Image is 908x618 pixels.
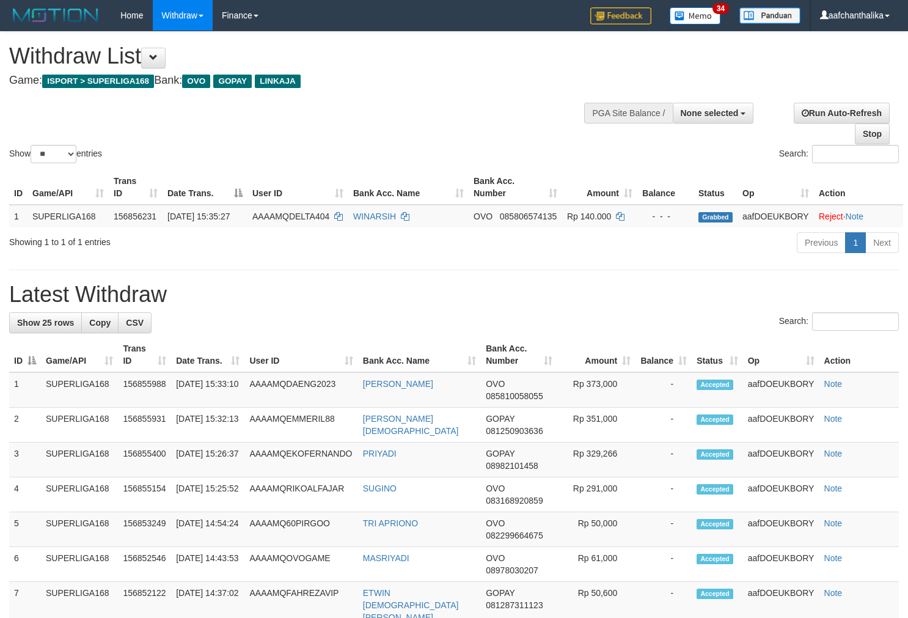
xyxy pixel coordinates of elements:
span: LINKAJA [255,75,301,88]
span: Accepted [697,484,733,495]
span: AAAAMQDELTA404 [252,212,329,221]
td: aafDOEUKBORY [743,372,819,408]
th: Trans ID: activate to sort column ascending [109,170,163,205]
td: 156855400 [118,443,171,477]
td: · [814,205,903,227]
td: AAAAMQEKOFERNANDO [244,443,357,477]
td: 3 [9,443,41,477]
span: OVO [486,484,505,493]
th: Trans ID: activate to sort column ascending [118,337,171,372]
th: Balance [637,170,694,205]
td: SUPERLIGA168 [41,547,118,582]
a: Note [824,414,843,424]
span: Copy 08982101458 to clipboard [486,461,538,471]
th: Status: activate to sort column ascending [692,337,743,372]
th: Bank Acc. Number: activate to sort column ascending [469,170,562,205]
td: - [635,512,692,547]
span: None selected [681,108,739,118]
a: Note [824,553,843,563]
th: Bank Acc. Number: activate to sort column ascending [481,337,557,372]
a: PRIYADI [363,449,397,458]
span: Accepted [697,380,733,390]
select: Showentries [31,145,76,163]
th: Game/API: activate to sort column ascending [41,337,118,372]
td: AAAAMQOVOGAME [244,547,357,582]
a: Stop [855,123,890,144]
label: Show entries [9,145,102,163]
a: Previous [797,232,846,253]
img: panduan.png [739,7,800,24]
a: Next [865,232,899,253]
td: 156855988 [118,372,171,408]
span: GOPAY [486,414,514,424]
td: - [635,477,692,512]
td: 156853249 [118,512,171,547]
td: aafDOEUKBORY [743,443,819,477]
span: GOPAY [213,75,252,88]
td: [DATE] 15:26:37 [171,443,244,477]
img: Feedback.jpg [590,7,651,24]
td: Rp 50,000 [557,512,635,547]
td: Rp 351,000 [557,408,635,443]
td: 5 [9,512,41,547]
span: Copy 083168920859 to clipboard [486,496,543,506]
th: Action [814,170,903,205]
td: SUPERLIGA168 [41,477,118,512]
th: Balance: activate to sort column ascending [635,337,692,372]
a: [PERSON_NAME] [363,379,433,389]
td: [DATE] 15:25:52 [171,477,244,512]
span: OVO [486,518,505,528]
td: - [635,443,692,477]
td: aafDOEUKBORY [743,477,819,512]
th: Bank Acc. Name: activate to sort column ascending [358,337,481,372]
a: TRI APRIONO [363,518,418,528]
td: - [635,372,692,408]
span: Accepted [697,554,733,564]
span: OVO [486,553,505,563]
a: SUGINO [363,484,397,493]
span: Copy 085806574135 to clipboard [500,212,557,221]
input: Search: [812,312,899,331]
th: Op: activate to sort column ascending [743,337,819,372]
span: Accepted [697,414,733,425]
span: Copy 08978030207 to clipboard [486,565,538,575]
td: AAAAMQEMMERIL88 [244,408,357,443]
td: Rp 61,000 [557,547,635,582]
span: OVO [486,379,505,389]
a: WINARSIH [353,212,396,221]
td: - [635,547,692,582]
span: GOPAY [486,588,514,598]
a: Show 25 rows [9,312,82,333]
a: Reject [819,212,843,221]
h1: Latest Withdraw [9,282,899,307]
span: Copy 082299664675 to clipboard [486,531,543,540]
h4: Game: Bank: [9,75,593,87]
span: OVO [474,212,492,221]
span: Copy 085810058055 to clipboard [486,391,543,401]
td: 6 [9,547,41,582]
a: Note [824,588,843,598]
img: Button%20Memo.svg [670,7,721,24]
td: 156852546 [118,547,171,582]
th: User ID: activate to sort column ascending [247,170,348,205]
th: Game/API: activate to sort column ascending [27,170,109,205]
td: aafDOEUKBORY [743,408,819,443]
td: - [635,408,692,443]
td: 156855931 [118,408,171,443]
a: 1 [845,232,866,253]
td: 1 [9,372,41,408]
a: MASRIYADI [363,553,409,563]
span: Grabbed [698,212,733,223]
td: AAAAMQRIKOALFAJAR [244,477,357,512]
th: Date Trans.: activate to sort column descending [163,170,247,205]
span: Copy [89,318,111,328]
span: Show 25 rows [17,318,74,328]
button: None selected [673,103,754,123]
th: ID [9,170,27,205]
td: Rp 329,266 [557,443,635,477]
h1: Withdraw List [9,44,593,68]
td: SUPERLIGA168 [41,443,118,477]
td: 1 [9,205,27,227]
label: Search: [779,145,899,163]
td: 2 [9,408,41,443]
